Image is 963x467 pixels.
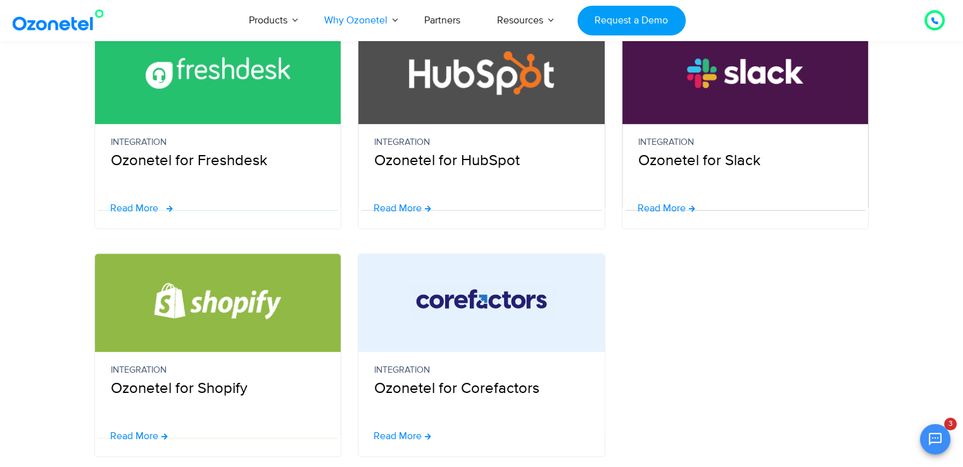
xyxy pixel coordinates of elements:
[374,203,431,213] a: Read More
[638,203,695,213] a: Read More
[374,431,422,441] span: Read More
[374,431,431,441] a: Read More
[374,135,589,172] p: Ozonetel for HubSpot
[638,203,686,213] span: Read More
[920,424,950,454] button: Open chat
[110,203,173,213] a: Read More
[111,135,325,149] small: Integration
[374,135,589,149] small: Integration
[577,6,686,35] a: Request a Demo
[374,363,589,400] p: Ozonetel for Corefactors
[111,363,325,400] p: Ozonetel for Shopify
[111,363,325,377] small: Integration
[638,135,853,149] small: Integration
[111,135,325,172] p: Ozonetel for Freshdesk
[374,203,422,213] span: Read More
[110,203,158,213] span: Read More
[146,44,291,102] img: Freshdesk Call Center Integration
[374,363,589,377] small: Integration
[110,431,168,441] a: Read More
[110,431,158,441] span: Read More
[638,135,853,172] p: Ozonetel for Slack
[944,418,957,430] span: 3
